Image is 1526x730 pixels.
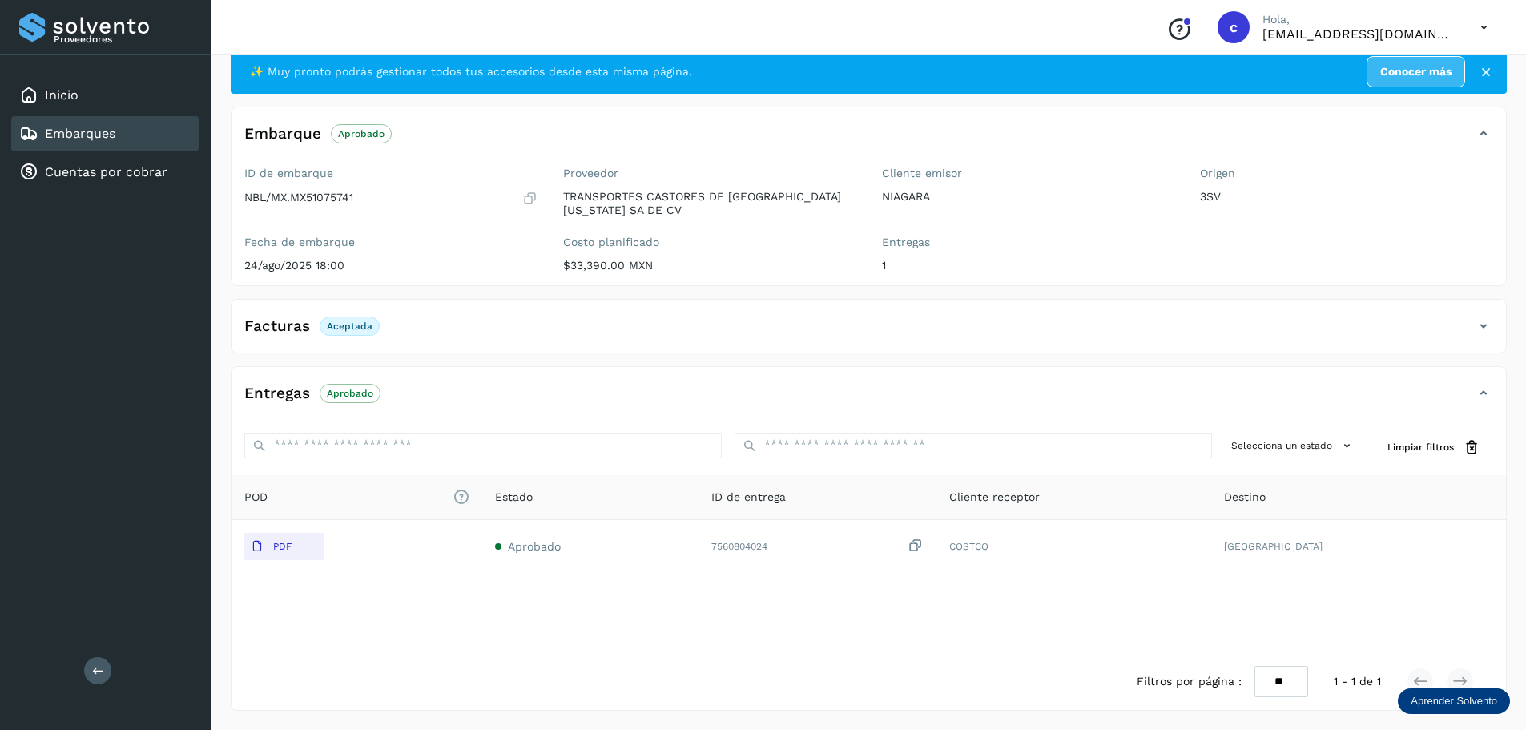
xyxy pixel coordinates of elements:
[273,541,292,552] p: PDF
[338,128,385,139] p: Aprobado
[244,489,469,506] span: POD
[1334,673,1381,690] span: 1 - 1 de 1
[1225,433,1362,459] button: Selecciona un estado
[949,489,1040,506] span: Cliente receptor
[508,540,561,553] span: Aprobado
[244,236,538,249] label: Fecha de embarque
[882,236,1175,249] label: Entregas
[1137,673,1242,690] span: Filtros por página :
[1411,695,1497,708] p: Aprender Solvento
[327,388,373,399] p: Aprobado
[711,489,786,506] span: ID de entrega
[563,190,856,217] p: TRANSPORTES CASTORES DE [GEOGRAPHIC_DATA][US_STATE] SA DE CV
[232,120,1506,160] div: EmbarqueAprobado
[232,313,1506,353] div: FacturasAceptada
[563,236,856,249] label: Costo planificado
[1262,13,1455,26] p: Hola,
[45,164,167,179] a: Cuentas por cobrar
[1200,167,1493,180] label: Origen
[250,63,692,80] span: ✨ Muy pronto podrás gestionar todos tus accesorios desde esta misma página.
[1224,489,1266,506] span: Destino
[882,167,1175,180] label: Cliente emisor
[1375,433,1493,462] button: Limpiar filtros
[11,116,199,151] div: Embarques
[1262,26,1455,42] p: cuentasespeciales8_met@castores.com.mx
[1387,440,1454,454] span: Limpiar filtros
[11,155,199,190] div: Cuentas por cobrar
[882,259,1175,272] p: 1
[244,385,310,403] h4: Entregas
[244,533,324,560] button: PDF
[244,191,353,204] p: NBL/MX.MX51075741
[1367,56,1465,87] a: Conocer más
[54,34,192,45] p: Proveedores
[45,87,79,103] a: Inicio
[327,321,372,332] p: Aceptada
[882,190,1175,204] p: NIAGARA
[1398,688,1510,714] div: Aprender Solvento
[1211,520,1506,573] td: [GEOGRAPHIC_DATA]
[244,125,321,143] h4: Embarque
[711,538,923,555] div: 7560804024
[563,167,856,180] label: Proveedor
[11,78,199,113] div: Inicio
[244,167,538,180] label: ID de embarque
[936,520,1212,573] td: COSTCO
[563,259,856,272] p: $33,390.00 MXN
[232,380,1506,420] div: EntregasAprobado
[244,317,310,336] h4: Facturas
[244,259,538,272] p: 24/ago/2025 18:00
[495,489,533,506] span: Estado
[1200,190,1493,204] p: 3SV
[45,126,115,141] a: Embarques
